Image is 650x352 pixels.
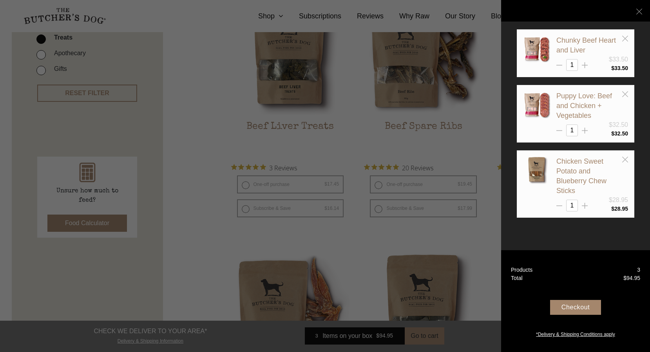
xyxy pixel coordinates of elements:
img: Chicken Sweet Potato and Blueberry Chew Sticks [523,157,550,184]
bdi: 94.95 [623,275,640,281]
a: Chicken Sweet Potato and Blueberry Chew Sticks [556,157,607,195]
div: Products [511,266,532,274]
div: $33.50 [609,55,628,64]
img: Puppy Love: Beef and Chicken + Vegetables [523,91,550,119]
div: Total [511,274,523,282]
a: Puppy Love: Beef and Chicken + Vegetables [556,92,612,119]
img: Chunky Beef Heart and Liver [523,36,550,63]
bdi: 33.50 [611,65,628,71]
div: $32.50 [609,120,628,130]
a: *Delivery & Shipping Conditions apply [501,329,650,338]
bdi: 32.50 [611,130,628,137]
bdi: 28.95 [611,206,628,212]
span: $ [611,130,614,137]
a: Products 3 Total $94.95 Checkout [501,250,650,352]
span: $ [611,206,614,212]
a: Chunky Beef Heart and Liver [556,36,616,54]
div: $28.95 [609,195,628,205]
span: $ [623,275,626,281]
div: 3 [637,266,640,274]
div: Checkout [550,300,601,315]
span: $ [611,65,614,71]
